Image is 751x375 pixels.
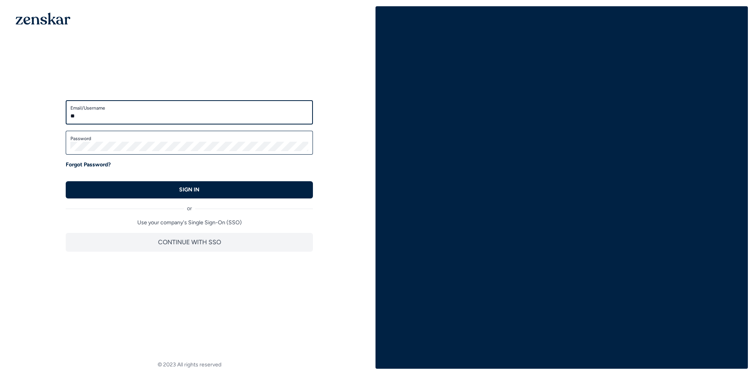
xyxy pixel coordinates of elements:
footer: © 2023 All rights reserved [3,361,375,369]
button: SIGN IN [66,181,313,198]
label: Password [70,135,308,142]
a: Forgot Password? [66,161,111,169]
p: SIGN IN [179,186,199,194]
div: or [66,198,313,213]
button: CONTINUE WITH SSO [66,233,313,252]
img: 1OGAJ2xQqyY4LXKgY66KYq0eOWRCkrZdAb3gUhuVAqdWPZE9SRJmCz+oDMSn4zDLXe31Ii730ItAGKgCKgCCgCikA4Av8PJUP... [16,13,70,25]
p: Use your company's Single Sign-On (SSO) [66,219,313,227]
label: Email/Username [70,105,308,111]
